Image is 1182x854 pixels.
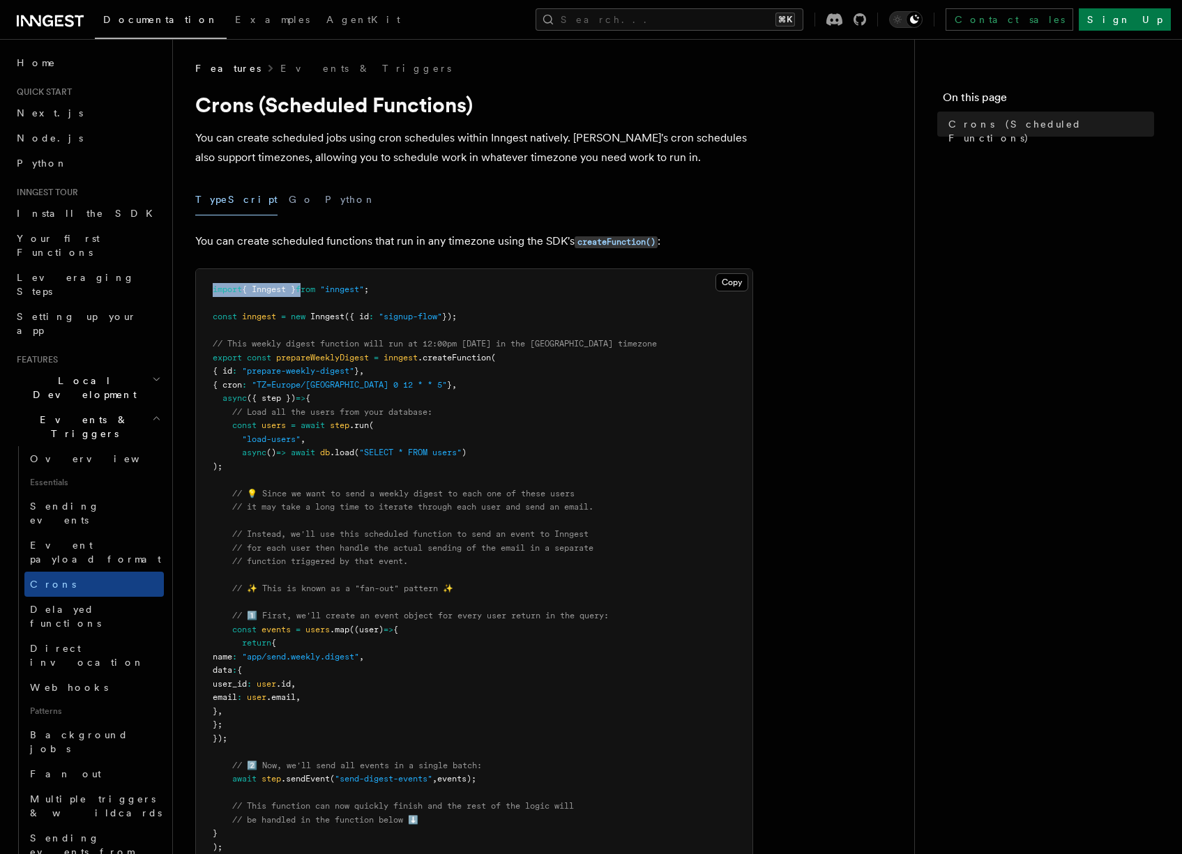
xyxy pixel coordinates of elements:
[213,842,222,852] span: );
[213,380,242,390] span: { cron
[232,502,593,512] span: // it may take a long time to iterate through each user and send an email.
[330,448,354,457] span: .load
[30,729,128,754] span: Background jobs
[30,682,108,693] span: Webhooks
[213,679,247,689] span: user_id
[24,533,164,572] a: Event payload format
[247,679,252,689] span: :
[11,374,152,402] span: Local Development
[11,304,164,343] a: Setting up your app
[291,679,296,689] span: ,
[17,132,83,144] span: Node.js
[24,494,164,533] a: Sending events
[232,665,237,675] span: :
[349,420,369,430] span: .run
[213,719,222,729] span: };
[11,226,164,265] a: Your first Functions
[30,453,174,464] span: Overview
[11,187,78,198] span: Inngest tour
[232,543,593,553] span: // for each user then handle the actual sending of the email in a separate
[232,815,418,825] span: // be handled in the function below ⬇️
[213,665,232,675] span: data
[359,366,364,376] span: ,
[946,8,1073,31] a: Contact sales
[326,14,400,25] span: AgentKit
[447,380,452,390] span: }
[432,774,437,784] span: ,
[213,339,657,349] span: // This weekly digest function will run at 12:00pm [DATE] in the [GEOGRAPHIC_DATA] timezone
[291,448,315,457] span: await
[103,14,218,25] span: Documentation
[195,128,753,167] p: You can create scheduled jobs using cron schedules within Inngest natively. [PERSON_NAME]'s cron ...
[948,117,1154,145] span: Crons (Scheduled Functions)
[24,700,164,722] span: Patterns
[222,393,247,403] span: async
[281,774,330,784] span: .sendEvent
[24,597,164,636] a: Delayed functions
[280,61,451,75] a: Events & Triggers
[305,625,330,634] span: users
[227,4,318,38] a: Examples
[310,312,344,321] span: Inngest
[354,366,359,376] span: }
[257,679,276,689] span: user
[195,92,753,117] h1: Crons (Scheduled Functions)
[384,625,393,634] span: =>
[195,231,753,252] p: You can create scheduled functions that run in any timezone using the SDK's :
[11,407,164,446] button: Events & Triggers
[437,774,476,784] span: events);
[393,625,398,634] span: {
[232,366,237,376] span: :
[318,4,409,38] a: AgentKit
[242,448,266,457] span: async
[235,14,310,25] span: Examples
[232,407,432,417] span: // Load all the users from your database:
[213,692,237,702] span: email
[330,774,335,784] span: (
[242,284,296,294] span: { Inngest }
[195,184,278,215] button: TypeScript
[349,625,384,634] span: ((user)
[335,774,432,784] span: "send-digest-events"
[24,572,164,597] a: Crons
[452,380,457,390] span: ,
[213,312,237,321] span: const
[17,158,68,169] span: Python
[344,312,369,321] span: ({ id
[281,312,286,321] span: =
[369,420,374,430] span: (
[384,353,418,363] span: inngest
[943,112,1154,151] a: Crons (Scheduled Functions)
[296,393,305,403] span: =>
[218,706,222,716] span: ,
[242,366,354,376] span: "prepare-weekly-digest"
[17,233,100,258] span: Your first Functions
[325,184,376,215] button: Python
[30,768,101,779] span: Fan out
[359,448,462,457] span: "SELECT * FROM users"
[262,625,291,634] span: events
[252,380,447,390] span: "TZ=Europe/[GEOGRAPHIC_DATA] 0 12 * * 5"
[232,489,575,498] span: // 💡 Since we want to send a weekly digest to each one of these users
[715,273,748,291] button: Copy
[296,284,315,294] span: from
[232,529,589,539] span: // Instead, we'll use this scheduled function to send an event to Inngest
[213,706,218,716] span: }
[232,625,257,634] span: const
[242,434,301,444] span: "load-users"
[30,579,76,590] span: Crons
[359,652,364,662] span: ,
[889,11,923,28] button: Toggle dark mode
[232,774,257,784] span: await
[291,420,296,430] span: =
[213,652,232,662] span: name
[232,611,609,620] span: // 1️⃣ First, we'll create an event object for every user return in the query:
[442,312,457,321] span: });
[24,722,164,761] a: Background jobs
[462,448,467,457] span: )
[266,448,276,457] span: ()
[262,420,286,430] span: users
[242,380,247,390] span: :
[17,107,83,119] span: Next.js
[237,665,242,675] span: {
